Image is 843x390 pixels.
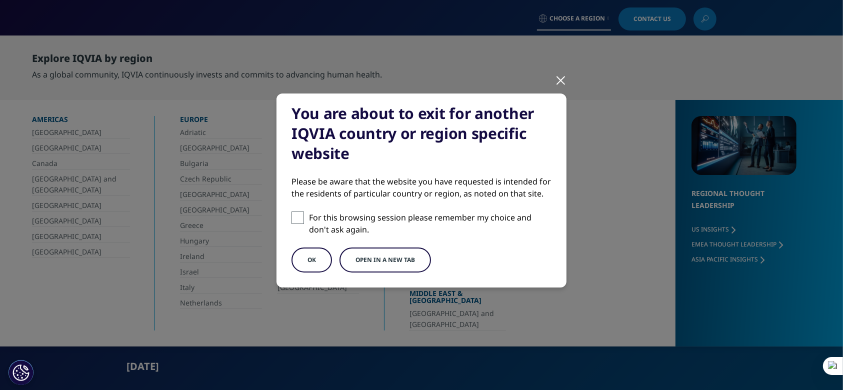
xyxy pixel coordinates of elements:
[291,103,551,163] div: You are about to exit for another IQVIA country or region specific website
[291,175,551,199] div: Please be aware that the website you have requested is intended for the residents of particular c...
[309,211,551,235] p: For this browsing session please remember my choice and don't ask again.
[339,247,431,272] button: Open in a new tab
[8,360,33,385] button: Configuración de cookies
[291,247,332,272] button: OK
